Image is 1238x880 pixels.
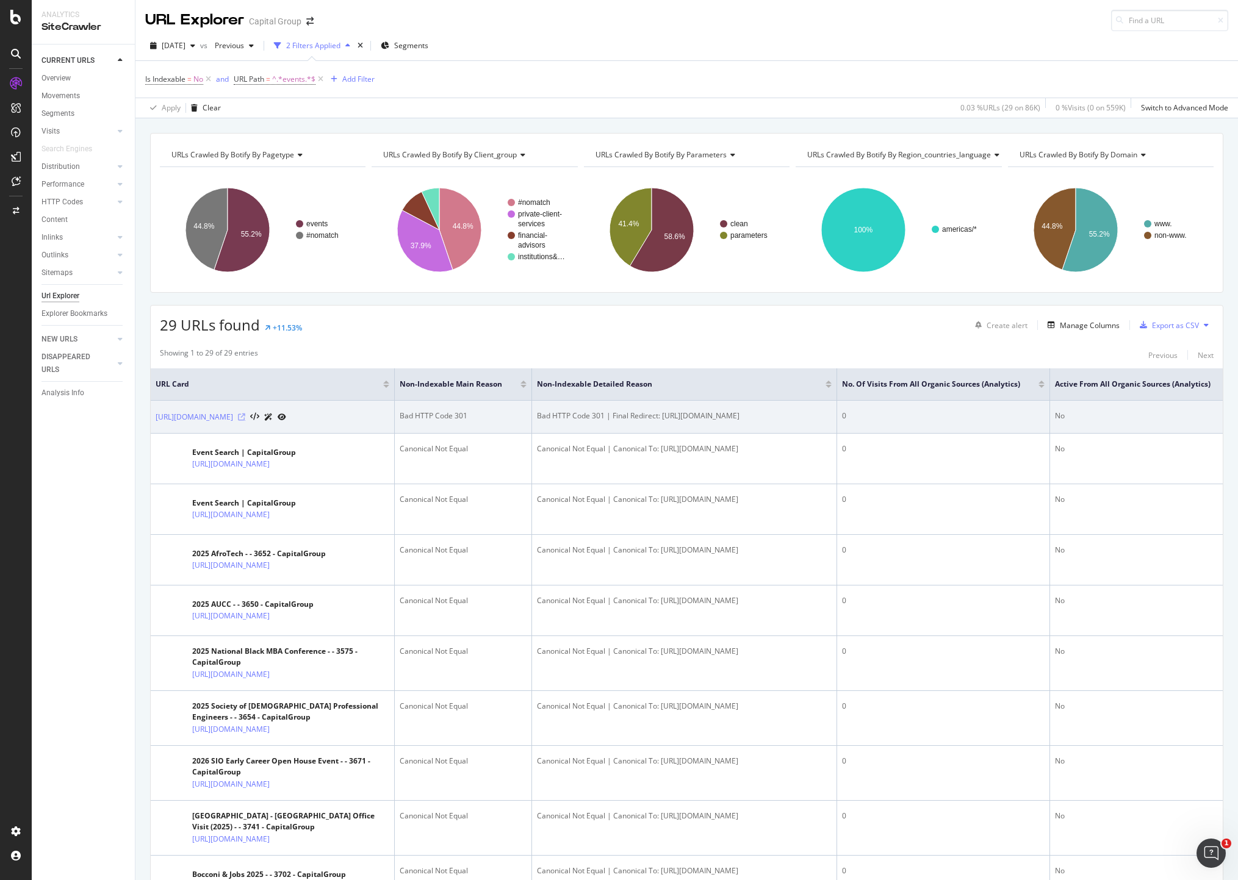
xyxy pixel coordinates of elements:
div: Explorer Bookmarks [41,307,107,320]
span: URL Card [156,379,380,390]
div: Outlinks [41,249,68,262]
div: Analysis Info [41,387,84,399]
div: Apply [162,102,181,113]
div: 0 [842,646,1045,657]
text: institutions&… [518,252,565,261]
text: non-www. [1154,231,1187,240]
a: Url Explorer [41,290,126,302]
a: Visit Online Page [238,413,245,421]
div: CURRENT URLS [41,54,95,67]
text: events [306,220,328,228]
span: = [187,74,192,84]
div: 2025 National Black MBA Conference - - 3575 - CapitalGroup [192,646,389,668]
text: clean [730,220,748,228]
div: 0 [842,701,1045,712]
div: Distribution [41,160,80,173]
div: Movements [41,90,80,102]
div: 0 [842,865,1045,876]
div: times [355,40,365,52]
a: [URL][DOMAIN_NAME] [192,668,270,681]
a: [URL][DOMAIN_NAME] [192,509,270,521]
a: Explorer Bookmarks [41,307,126,320]
text: 58.6% [664,232,685,241]
div: No [1055,410,1235,421]
button: Previous [1148,348,1178,362]
a: Segments [41,107,126,120]
div: Canonical Not Equal [400,494,527,505]
text: financial- [518,231,547,240]
div: Canonical Not Equal [400,810,527,821]
img: main image [156,707,186,729]
button: Apply [145,98,181,118]
div: Canonical Not Equal [400,443,527,454]
span: URLs Crawled By Botify By domain [1020,149,1137,160]
div: Canonical Not Equal [400,545,527,556]
div: No [1055,443,1235,454]
div: A chart. [372,177,577,283]
a: AI Url Details [264,410,273,423]
span: 1 [1222,839,1231,848]
div: No [1055,545,1235,556]
div: Canonical Not Equal | Canonical To: [URL][DOMAIN_NAME] [537,646,832,657]
button: Segments [376,36,433,55]
div: 2026 SIO Early Career Open House Event - - 3671 - CapitalGroup [192,756,389,778]
div: 0.03 % URLs ( 29 on 86K ) [960,102,1040,113]
a: Sitemaps [41,267,114,279]
div: Event Search | CapitalGroup [192,498,323,509]
div: Event Search | CapitalGroup [192,447,323,458]
div: and [216,74,229,84]
div: No [1055,756,1235,767]
div: Switch to Advanced Mode [1141,102,1228,113]
iframe: Intercom live chat [1197,839,1226,868]
h4: URLs Crawled By Botify By pagetype [169,145,354,165]
text: parameters [730,231,768,240]
div: Content [41,213,68,226]
span: URL Path [234,74,264,84]
div: No [1055,646,1235,657]
a: [URL][DOMAIN_NAME] [192,723,270,735]
img: main image [156,549,186,571]
div: URL Explorer [145,10,244,30]
a: Visits [41,125,114,138]
text: 44.8% [1042,222,1062,231]
text: 55.2% [1089,230,1109,238]
a: [URL][DOMAIN_NAME] [192,559,270,571]
h4: URLs Crawled By Botify By parameters [593,145,779,165]
div: Capital Group [249,15,301,27]
div: No [1055,810,1235,821]
div: Showing 1 to 29 of 29 entries [160,348,258,362]
div: SiteCrawler [41,20,125,34]
text: 41.4% [618,220,639,228]
button: [DATE] [145,36,200,55]
div: Performance [41,178,84,191]
div: 2025 AUCC - - 3650 - CapitalGroup [192,599,323,610]
div: Manage Columns [1060,320,1120,331]
div: 0 [842,545,1045,556]
span: = [266,74,270,84]
div: No [1055,595,1235,606]
div: Canonical Not Equal | Canonical To: [URL][DOMAIN_NAME] [537,756,832,767]
div: 0 [842,595,1045,606]
a: [URL][DOMAIN_NAME] [192,778,270,790]
span: No [193,71,203,88]
div: 0 [842,810,1045,821]
a: Distribution [41,160,114,173]
span: vs [200,40,210,51]
div: Sitemaps [41,267,73,279]
div: 0 [842,410,1045,421]
div: A chart. [796,177,1001,283]
span: 2025 Sep. 5th [162,40,185,51]
img: main image [156,498,186,520]
div: Add Filter [342,74,375,84]
div: A chart. [160,177,365,283]
button: Create alert [970,315,1027,335]
div: +11.53% [273,323,302,333]
svg: A chart. [1008,177,1214,283]
div: DISAPPEARED URLS [41,351,103,376]
a: NEW URLS [41,333,114,346]
button: and [216,73,229,85]
div: 0 [842,494,1045,505]
button: Next [1198,348,1214,362]
a: [URL][DOMAIN_NAME] [156,411,233,423]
